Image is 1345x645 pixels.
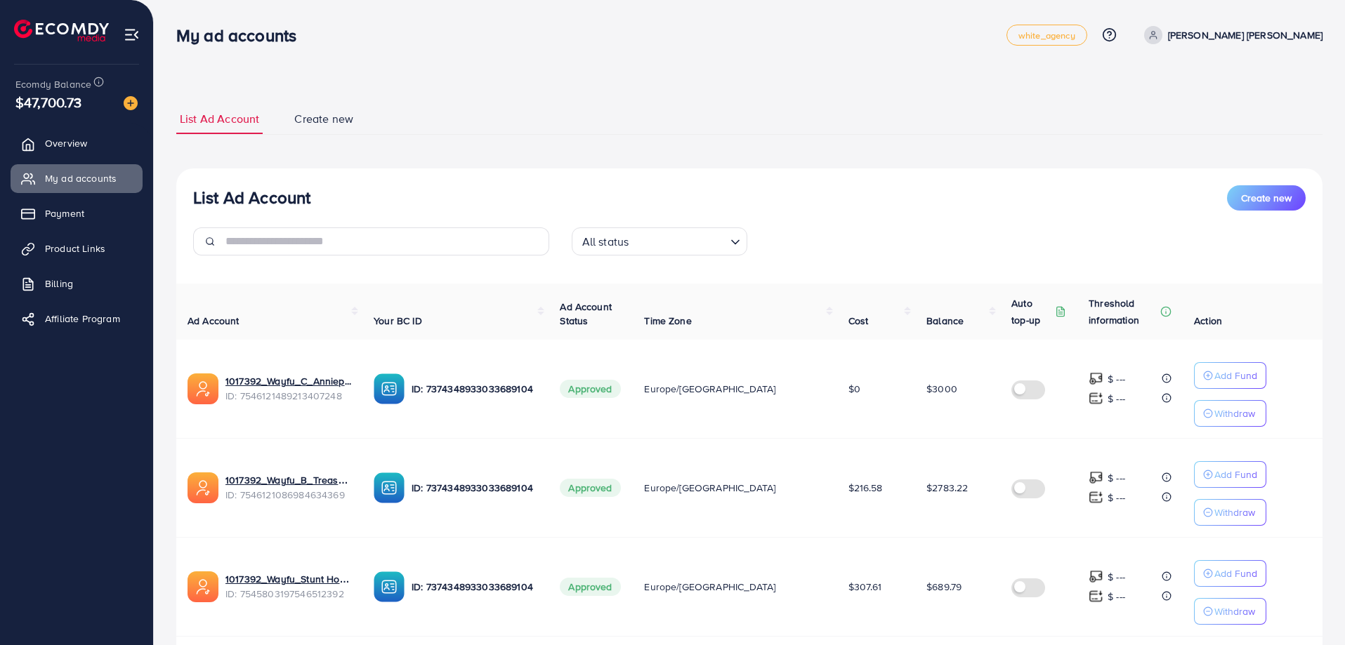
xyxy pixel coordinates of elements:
[1006,25,1087,46] a: white_agency
[412,380,537,397] p: ID: 7374348933033689104
[124,96,138,110] img: image
[45,241,105,255] span: Product Links
[176,25,308,46] h3: My ad accounts
[11,270,143,298] a: Billing
[188,472,218,503] img: ic-ads-acc.e4c84228.svg
[15,92,82,112] span: $47,700.73
[374,314,422,328] span: Your BC ID
[926,580,962,594] span: $689.79
[1168,27,1323,44] p: [PERSON_NAME] [PERSON_NAME]
[1214,405,1255,422] p: Withdraw
[1089,589,1103,604] img: top-up amount
[1227,185,1306,211] button: Create new
[374,373,405,404] img: ic-ba-acc.ded83a64.svg
[374,472,405,503] img: ic-ba-acc.ded83a64.svg
[11,164,143,192] a: My ad accounts
[1108,588,1125,605] p: $ ---
[848,314,869,328] span: Cost
[1089,569,1103,584] img: top-up amount
[560,578,620,596] span: Approved
[1285,582,1334,634] iframe: Chat
[926,382,957,396] span: $3000
[1194,314,1222,328] span: Action
[11,305,143,333] a: Affiliate Program
[579,232,632,252] span: All status
[45,171,117,185] span: My ad accounts
[1089,391,1103,406] img: top-up amount
[188,314,240,328] span: Ad Account
[15,77,91,91] span: Ecomdy Balance
[1089,371,1103,386] img: top-up amount
[644,382,775,396] span: Europe/[GEOGRAPHIC_DATA]
[225,389,351,403] span: ID: 7546121489213407248
[294,111,353,127] span: Create new
[1018,31,1075,40] span: white_agency
[848,481,883,495] span: $216.58
[188,373,218,404] img: ic-ads-acc.e4c84228.svg
[225,374,351,403] div: <span class='underline'>1017392_Wayfu_C_Anniepranks_Android</span></br>7546121489213407248
[225,374,351,388] a: 1017392_Wayfu_C_Anniepranks_Android
[644,314,691,328] span: Time Zone
[1011,295,1052,328] p: Auto top-up
[1108,489,1125,506] p: $ ---
[11,234,143,262] a: Product Links
[1241,191,1292,205] span: Create new
[1194,560,1266,587] button: Add Fund
[14,20,109,41] img: logo
[412,578,537,595] p: ID: 7374348933033689104
[225,572,351,601] div: <span class='underline'>1017392_Wayfu_Stunt Horizon: Ride & Flip</span></br>7545803197546512392
[225,488,351,502] span: ID: 7546121086984634369
[1194,362,1266,389] button: Add Fund
[633,229,724,252] input: Search for option
[225,587,351,601] span: ID: 7545803197546512392
[1214,504,1255,521] p: Withdraw
[1214,565,1257,582] p: Add Fund
[1194,598,1266,625] button: Withdraw
[560,300,612,328] span: Ad Account Status
[560,380,620,398] span: Approved
[1089,295,1157,328] p: Threshold information
[225,473,351,502] div: <span class='underline'>1017392_Wayfu_B_Treasurehunt_Android</span></br>7546121086984634369
[1194,400,1266,427] button: Withdraw
[1108,390,1125,407] p: $ ---
[1214,367,1257,384] p: Add Fund
[926,314,964,328] span: Balance
[1139,26,1323,44] a: [PERSON_NAME] [PERSON_NAME]
[848,580,882,594] span: $307.61
[1108,568,1125,585] p: $ ---
[45,277,73,291] span: Billing
[1089,470,1103,485] img: top-up amount
[1108,371,1125,387] p: $ ---
[572,227,747,255] div: Search for option
[848,382,860,396] span: $0
[1214,603,1255,620] p: Withdraw
[45,312,120,326] span: Affiliate Program
[644,580,775,594] span: Europe/[GEOGRAPHIC_DATA]
[11,199,143,227] a: Payment
[225,572,351,586] a: 1017392_Wayfu_Stunt Horizon: Ride & Flip
[188,571,218,602] img: ic-ads-acc.e4c84228.svg
[11,129,143,157] a: Overview
[1089,490,1103,505] img: top-up amount
[1214,466,1257,483] p: Add Fund
[193,187,310,208] h3: List Ad Account
[1194,461,1266,488] button: Add Fund
[560,479,620,497] span: Approved
[412,479,537,496] p: ID: 7374348933033689104
[1108,470,1125,486] p: $ ---
[124,27,140,43] img: menu
[225,473,351,487] a: 1017392_Wayfu_B_Treasurehunt_Android
[45,136,87,150] span: Overview
[374,571,405,602] img: ic-ba-acc.ded83a64.svg
[45,206,84,220] span: Payment
[644,481,775,495] span: Europe/[GEOGRAPHIC_DATA]
[926,481,968,495] span: $2783.22
[1194,499,1266,526] button: Withdraw
[180,111,259,127] span: List Ad Account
